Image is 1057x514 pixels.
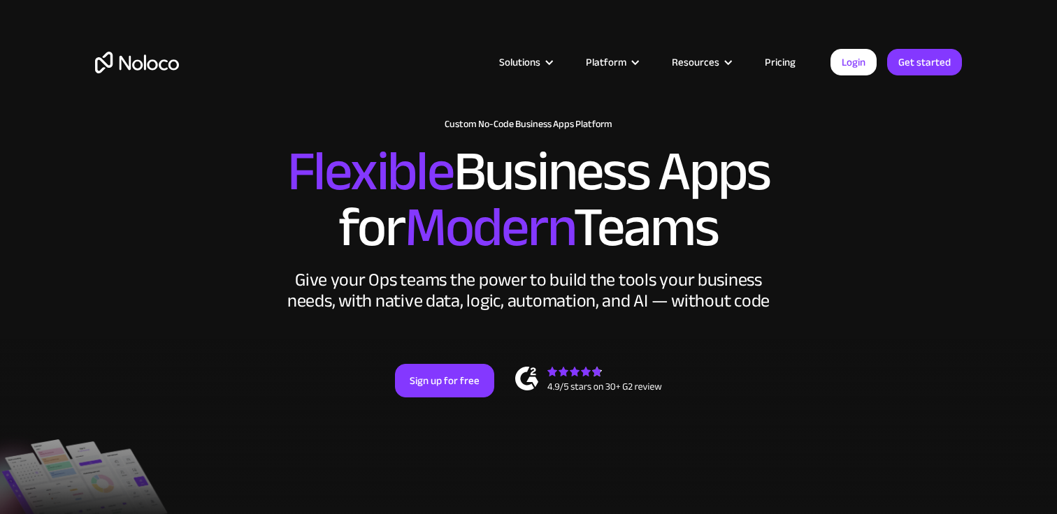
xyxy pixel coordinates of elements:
[405,175,573,279] span: Modern
[395,364,494,397] a: Sign up for free
[654,53,747,71] div: Resources
[672,53,719,71] div: Resources
[747,53,813,71] a: Pricing
[95,52,179,73] a: home
[284,270,773,311] div: Give your Ops teams the power to build the tools your business needs, with native data, logic, au...
[499,53,540,71] div: Solutions
[287,119,454,223] span: Flexible
[887,49,962,75] a: Get started
[568,53,654,71] div: Platform
[830,49,877,75] a: Login
[482,53,568,71] div: Solutions
[95,144,962,256] h2: Business Apps for Teams
[586,53,626,71] div: Platform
